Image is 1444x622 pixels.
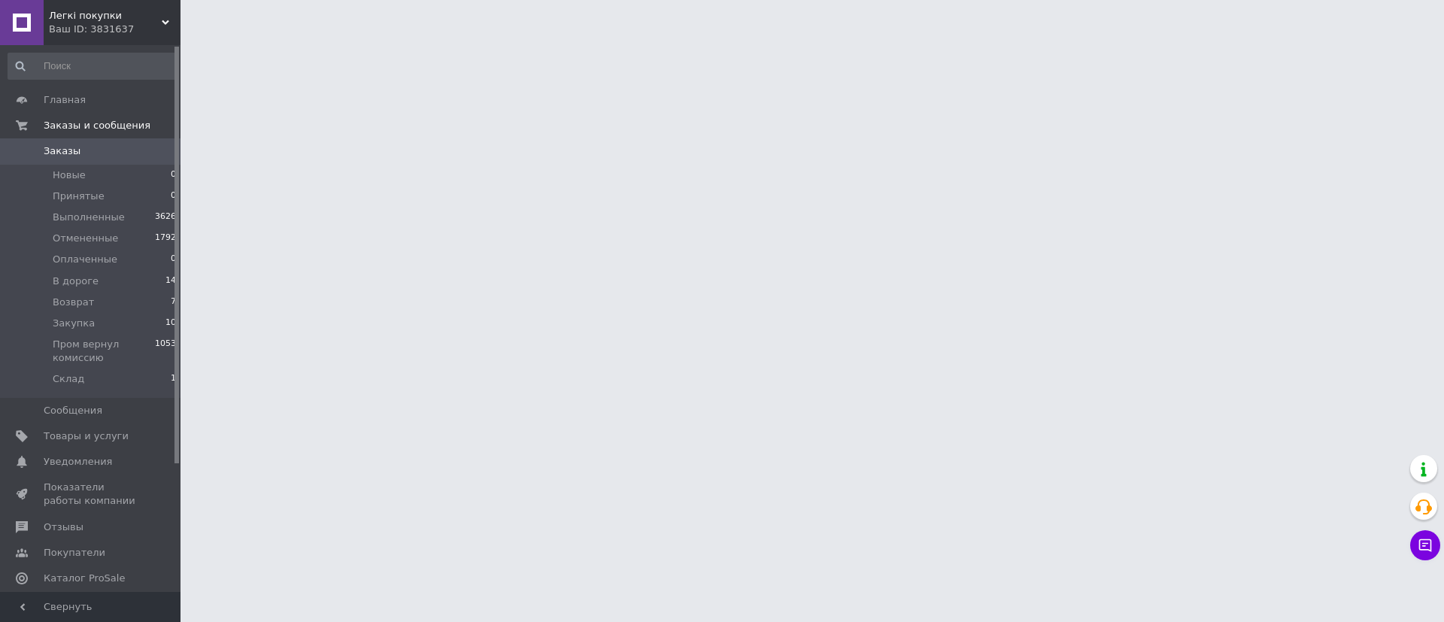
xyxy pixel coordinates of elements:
span: 0 [171,253,176,266]
span: Уведомления [44,455,112,469]
span: Пром вернул комиссию [53,338,155,365]
span: Покупатели [44,546,105,560]
span: Товары и услуги [44,429,129,443]
span: 3626 [155,211,176,224]
span: 14 [165,275,176,288]
span: Главная [44,93,86,107]
span: 1 [171,372,176,386]
span: В дороге [53,275,99,288]
span: Оплаченные [53,253,117,266]
span: Выполненные [53,211,125,224]
span: Отмененные [53,232,118,245]
span: 7 [171,296,176,309]
span: Легкі покупки [49,9,162,23]
span: Показатели работы компании [44,481,139,508]
span: 1053 [155,338,176,365]
span: Сообщения [44,404,102,417]
div: Ваш ID: 3831637 [49,23,180,36]
span: 0 [171,190,176,203]
span: 1792 [155,232,176,245]
span: Заказы и сообщения [44,119,150,132]
span: Склад [53,372,84,386]
span: Каталог ProSale [44,572,125,585]
span: Принятые [53,190,105,203]
span: Новые [53,168,86,182]
input: Поиск [8,53,177,80]
span: 10 [165,317,176,330]
span: Закупка [53,317,95,330]
button: Чат с покупателем [1410,530,1440,560]
span: Заказы [44,144,80,158]
span: 0 [171,168,176,182]
span: Возврат [53,296,94,309]
span: Отзывы [44,520,83,534]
